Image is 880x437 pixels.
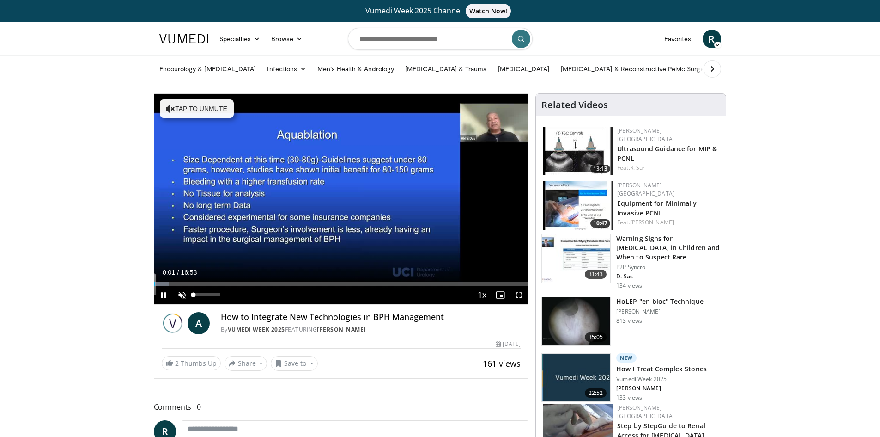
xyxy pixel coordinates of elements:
span: Comments 0 [154,401,529,413]
a: 31:43 Warning Signs for [MEDICAL_DATA] in Children and When to Suspect Rare… P2P Syncro D. Sas 13... [541,234,720,289]
span: 13:13 [590,165,610,173]
h3: HoLEP "en-bloc" Technique [616,297,704,306]
p: D. Sas [616,273,720,280]
h3: How I Treat Complex Stones [616,364,707,374]
img: d4687df1-bff4-4f94-b24f-952b82220f7b.png.150x105_q85_crop-smart_upscale.jpg [542,354,610,402]
a: Endourology & [MEDICAL_DATA] [154,60,262,78]
button: Playback Rate [473,286,491,304]
p: 813 views [616,317,642,325]
span: 10:47 [590,219,610,228]
p: New [616,353,637,363]
span: / [177,269,179,276]
button: Share [225,356,267,371]
span: Watch Now! [466,4,511,18]
a: [PERSON_NAME] [GEOGRAPHIC_DATA] [617,127,674,143]
h4: How to Integrate New Technologies in BPH Management [221,312,521,322]
button: Pause [154,286,173,304]
img: ae74b246-eda0-4548-a041-8444a00e0b2d.150x105_q85_crop-smart_upscale.jpg [543,127,613,175]
a: 22:52 New How I Treat Complex Stones Vumedi Week 2025 [PERSON_NAME] 133 views [541,353,720,402]
a: R. Sur [630,164,645,172]
a: [MEDICAL_DATA] & Trauma [400,60,492,78]
span: 2 [175,359,179,368]
button: Enable picture-in-picture mode [491,286,510,304]
a: [MEDICAL_DATA] [492,60,555,78]
div: Feat. [617,164,718,172]
button: Fullscreen [510,286,528,304]
button: Tap to unmute [160,99,234,118]
img: fb452d19-f97f-4b12-854a-e22d5bcc68fc.150x105_q85_crop-smart_upscale.jpg [542,297,610,345]
img: Vumedi Week 2025 [162,312,184,334]
span: 0:01 [163,269,175,276]
img: VuMedi Logo [159,34,208,43]
a: [PERSON_NAME] [317,326,366,333]
span: 35:05 [585,332,607,342]
a: [MEDICAL_DATA] & Reconstructive Pelvic Surgery [555,60,716,78]
a: Equipment for Minimally Invasive PCNL [617,199,697,217]
a: A [188,312,210,334]
p: 133 views [616,394,642,401]
h4: Related Videos [541,99,608,111]
a: 13:13 [543,127,613,175]
span: 16:53 [181,269,197,276]
a: Men’s Health & Andrology [312,60,400,78]
div: By FEATURING [221,326,521,334]
a: Vumedi Week 2025 [228,326,285,333]
h3: Warning Signs for [MEDICAL_DATA] in Children and When to Suspect Rare… [616,234,720,262]
input: Search topics, interventions [348,28,533,50]
div: Feat. [617,218,718,227]
div: Volume Level [194,293,220,296]
a: Ultrasound Guidance for MIP & PCNL [617,144,717,163]
div: Progress Bar [154,282,528,286]
p: [PERSON_NAME] [616,308,704,315]
a: Specialties [214,30,266,48]
img: 57193a21-700a-4103-8163-b4069ca57589.150x105_q85_crop-smart_upscale.jpg [543,181,613,230]
p: 134 views [616,282,642,289]
video-js: Video Player [154,94,528,305]
a: Vumedi Week 2025 ChannelWatch Now! [161,4,720,18]
a: [PERSON_NAME] [GEOGRAPHIC_DATA] [617,181,674,197]
a: 10:47 [543,181,613,230]
a: 2 Thumbs Up [162,356,221,370]
span: 22:52 [585,388,607,398]
span: 161 views [483,358,521,369]
a: Infections [261,60,312,78]
img: b1bc6859-4bdd-4be1-8442-b8b8c53ce8a1.150x105_q85_crop-smart_upscale.jpg [542,234,610,283]
div: [DATE] [496,340,521,348]
button: Save to [271,356,318,371]
p: Vumedi Week 2025 [616,375,707,383]
a: Favorites [659,30,697,48]
button: Unmute [173,286,191,304]
a: [PERSON_NAME] [GEOGRAPHIC_DATA] [617,404,674,420]
p: P2P Syncro [616,264,720,271]
a: [PERSON_NAME] [630,218,674,226]
a: R [703,30,721,48]
p: [PERSON_NAME] [616,385,707,392]
a: Browse [266,30,308,48]
a: 35:05 HoLEP "en-bloc" Technique [PERSON_NAME] 813 views [541,297,720,346]
span: 31:43 [585,270,607,279]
